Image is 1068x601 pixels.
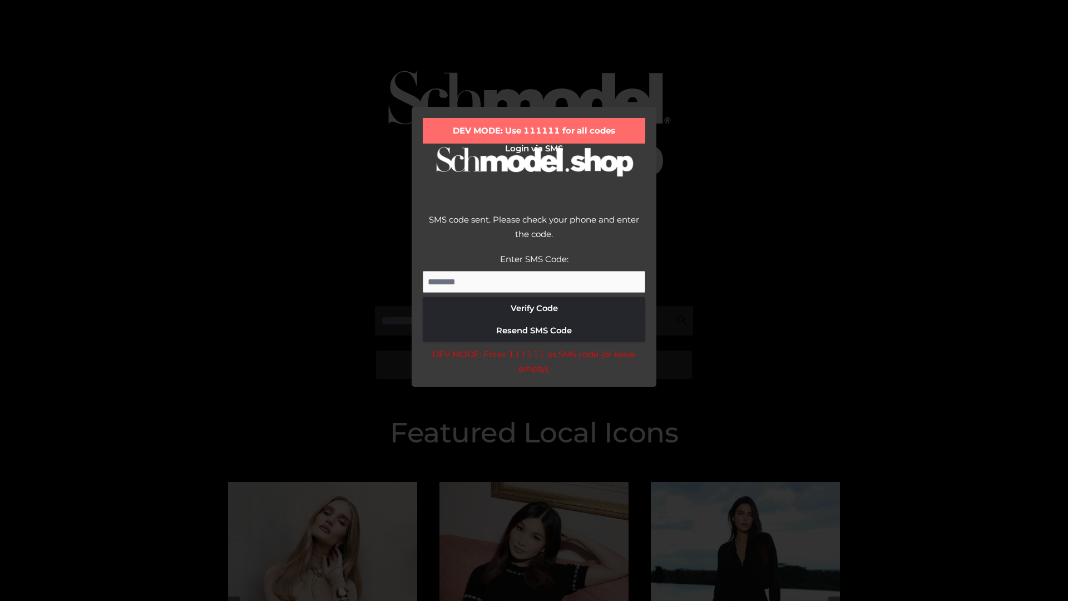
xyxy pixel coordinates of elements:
[423,319,645,342] button: Resend SMS Code
[423,118,645,144] div: DEV MODE: Use 111111 for all codes
[423,144,645,154] h2: Login via SMS
[423,297,645,319] button: Verify Code
[423,347,645,376] div: DEV MODE: Enter 111111 as SMS code (or leave empty).
[500,254,568,264] label: Enter SMS Code:
[423,213,645,252] div: SMS code sent. Please check your phone and enter the code.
